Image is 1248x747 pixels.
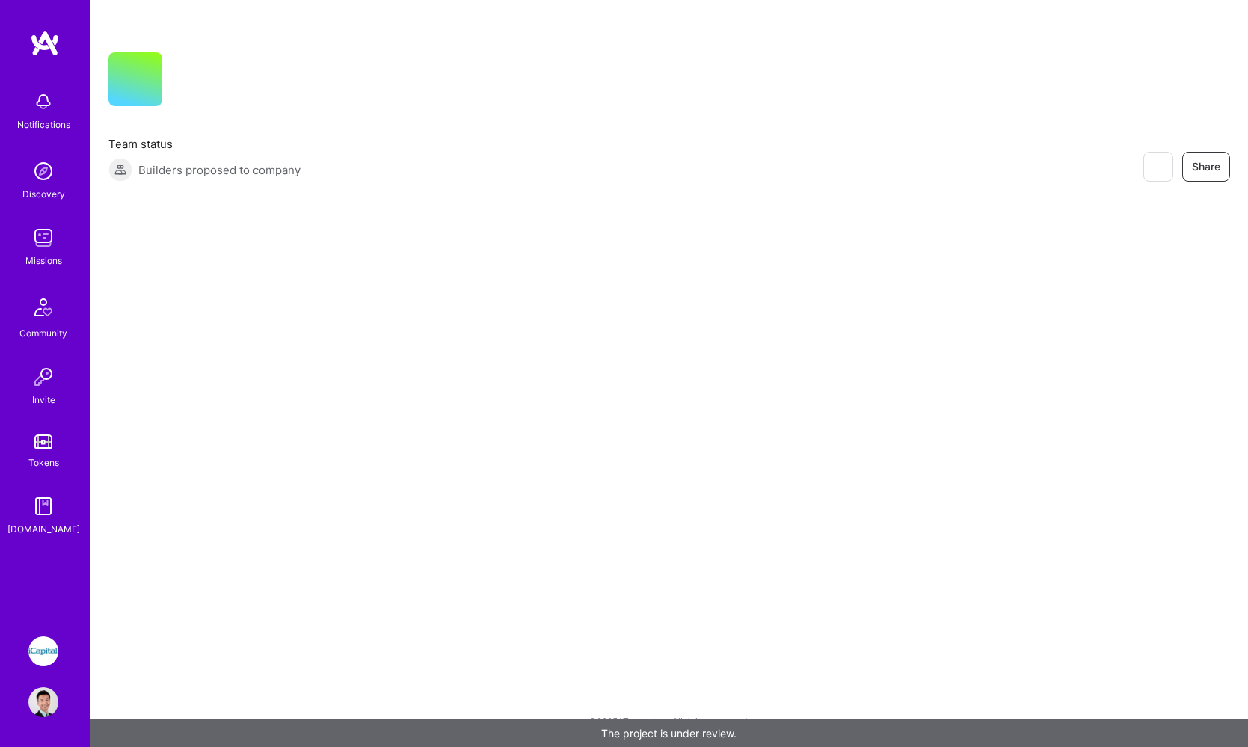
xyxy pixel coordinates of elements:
div: Tokens [28,455,59,470]
img: Invite [28,362,58,392]
span: Team status [108,136,301,152]
div: Invite [32,392,55,408]
img: bell [28,87,58,117]
img: teamwork [28,223,58,253]
img: logo [30,30,60,57]
div: Discovery [22,186,65,202]
span: Builders proposed to company [138,162,301,178]
img: discovery [28,156,58,186]
a: User Avatar [25,687,62,717]
img: Community [25,289,61,325]
button: Share [1182,152,1230,182]
div: [DOMAIN_NAME] [7,521,80,537]
img: Builders proposed to company [108,158,132,182]
i: icon EyeClosed [1152,161,1164,173]
img: User Avatar [28,687,58,717]
i: icon CompanyGray [180,76,192,88]
div: Community [19,325,67,341]
div: The project is under review. [90,719,1248,747]
div: Notifications [17,117,70,132]
div: Missions [25,253,62,268]
img: guide book [28,491,58,521]
span: Share [1192,159,1220,174]
img: iCapital: Building an Alternative Investment Marketplace [28,636,58,666]
img: tokens [34,434,52,449]
a: iCapital: Building an Alternative Investment Marketplace [25,636,62,666]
